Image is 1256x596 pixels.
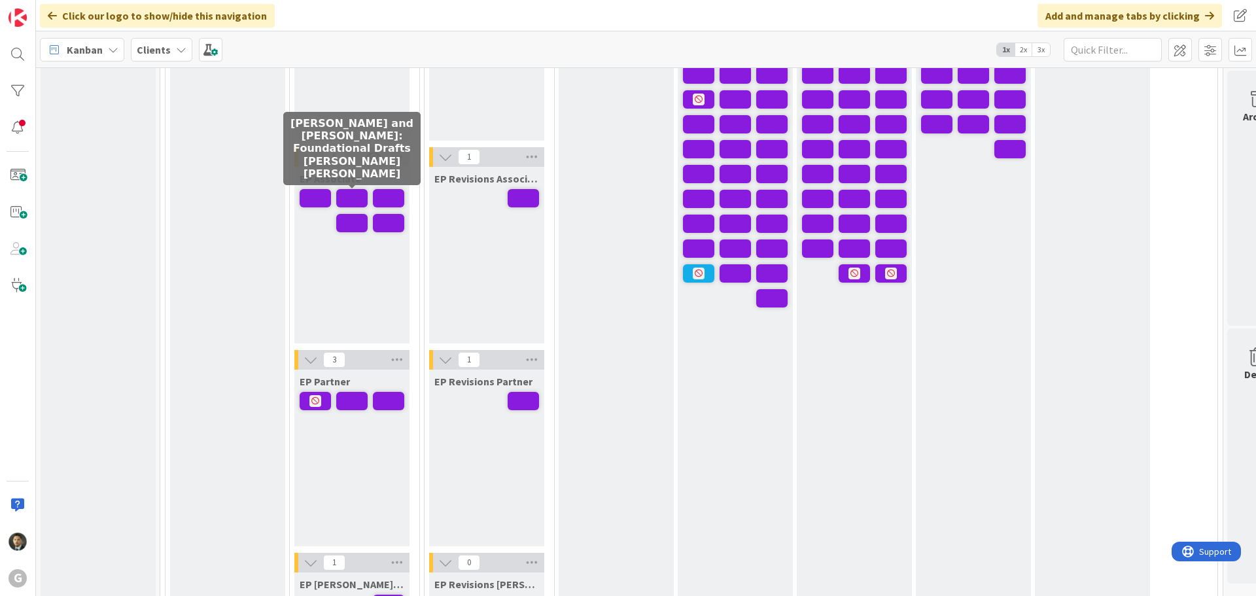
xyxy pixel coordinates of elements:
[1032,43,1050,56] span: 3x
[323,352,345,368] span: 3
[300,578,404,591] span: EP Brad/Jonas
[323,555,345,570] span: 1
[9,569,27,587] div: G
[434,375,532,388] span: EP Revisions Partner
[137,43,171,56] b: Clients
[458,352,480,368] span: 1
[1038,4,1222,27] div: Add and manage tabs by clicking
[288,117,415,180] h5: [PERSON_NAME] and [PERSON_NAME]: Foundational Drafts [PERSON_NAME] [PERSON_NAME]
[9,533,27,551] img: CG
[27,2,60,18] span: Support
[67,42,103,58] span: Kanban
[40,4,275,27] div: Click our logo to show/hide this navigation
[434,578,539,591] span: EP Revisions Brad/Jonas
[9,9,27,27] img: Visit kanbanzone.com
[458,555,480,570] span: 0
[1064,38,1162,61] input: Quick Filter...
[300,375,350,388] span: EP Partner
[458,149,480,165] span: 1
[1015,43,1032,56] span: 2x
[997,43,1015,56] span: 1x
[434,172,539,185] span: EP Revisions Associate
